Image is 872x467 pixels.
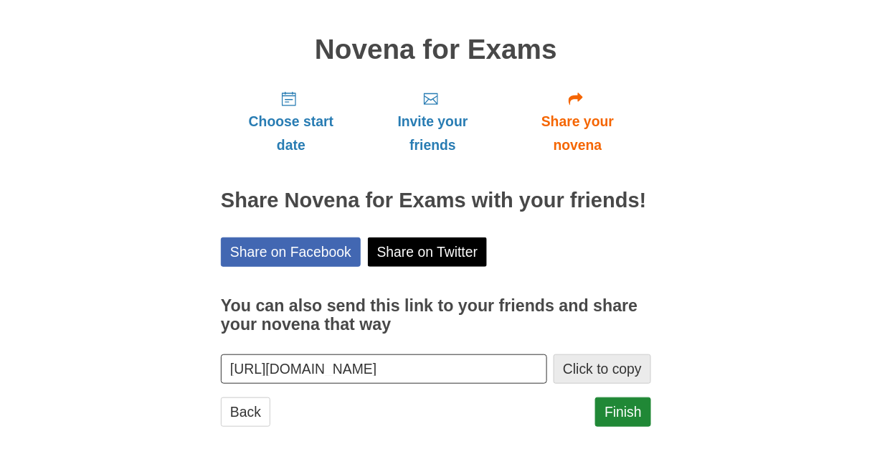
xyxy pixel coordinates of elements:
h2: Share Novena for Exams with your friends! [221,189,651,212]
span: Invite your friends [376,110,490,157]
span: Choose start date [235,110,347,157]
h3: You can also send this link to your friends and share your novena that way [221,297,651,334]
a: Invite your friends [361,79,504,164]
span: Share your novena [518,110,637,157]
a: Share on Twitter [368,237,488,267]
h1: Novena for Exams [221,34,651,65]
a: Finish [595,397,651,427]
a: Share your novena [504,79,651,164]
a: Share on Facebook [221,237,361,267]
a: Back [221,397,270,427]
button: Click to copy [554,354,651,384]
a: Choose start date [221,79,361,164]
